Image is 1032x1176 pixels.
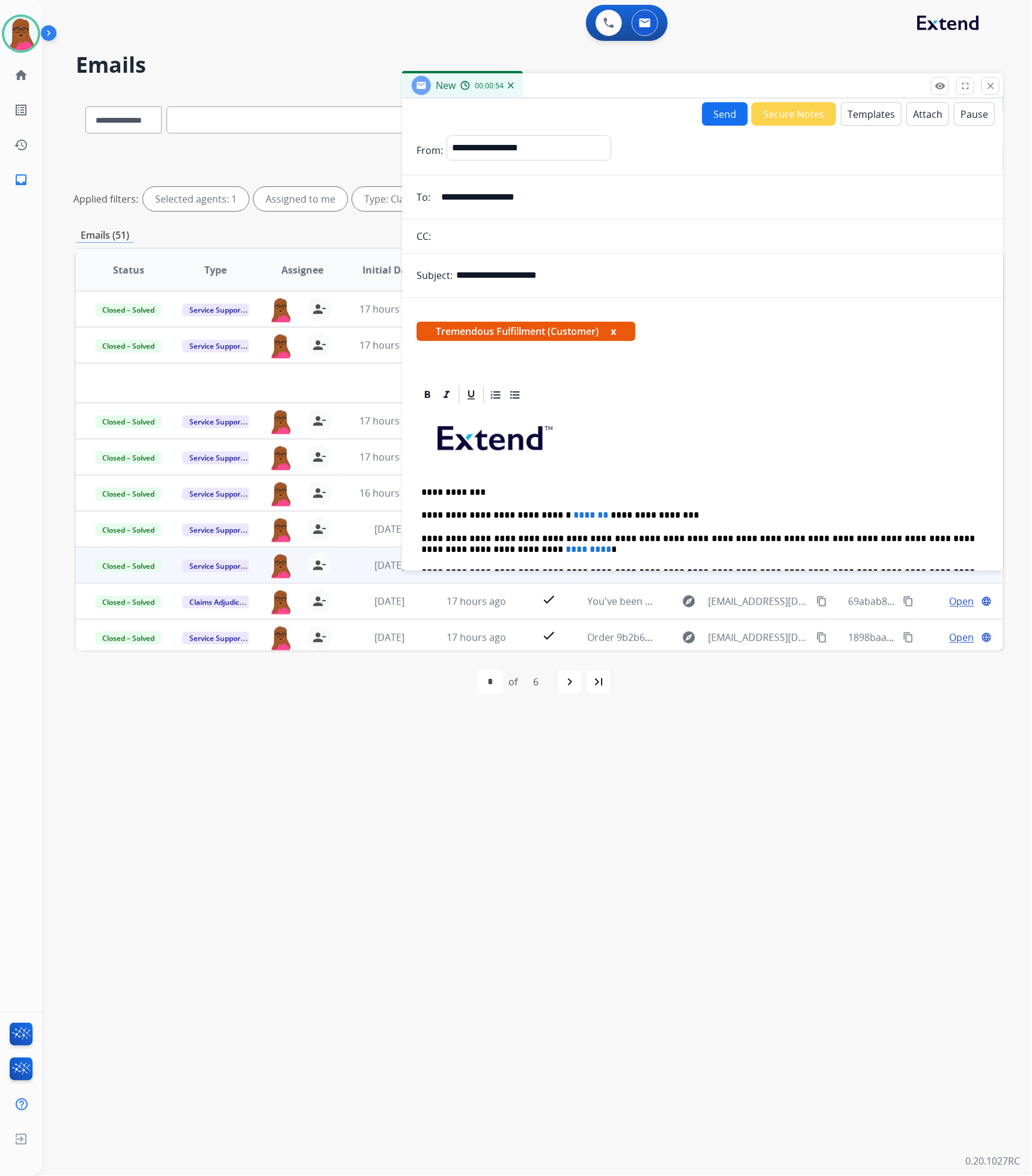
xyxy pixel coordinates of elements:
span: Service Support [182,304,251,316]
span: 17 hours ago [359,338,419,352]
div: Selected agents: 1 [143,187,249,211]
span: Closed – Solved [95,560,162,572]
button: Secure Notes [751,102,836,126]
mat-icon: language [981,596,992,607]
button: Attach [906,102,949,126]
span: [DATE] [374,559,405,572]
span: 17 hours ago [447,595,506,608]
mat-icon: content_copy [816,632,827,643]
p: Emails (51) [76,228,134,243]
mat-icon: person_remove [312,630,326,645]
mat-icon: content_copy [903,596,914,607]
h2: Emails [76,53,1003,77]
div: 6 [524,670,548,694]
mat-icon: person_remove [312,486,326,500]
p: To: [417,190,430,204]
span: 16 hours ago [359,486,419,500]
span: Order 9b2b692c-7f1a-4fc2-89e8-dc08fecf3d87 [588,631,793,644]
span: 17 hours ago [359,414,419,427]
img: agent-avatar [269,481,293,506]
p: Subject: [417,268,453,283]
mat-icon: person_remove [312,522,326,536]
p: Applied filters: [73,192,138,206]
span: [EMAIL_ADDRESS][DOMAIN_NAME] [708,594,809,608]
mat-icon: home [14,68,28,82]
span: Closed – Solved [95,596,162,608]
mat-icon: check [542,592,556,607]
mat-icon: person_remove [312,338,326,352]
p: 0.20.1027RC [965,1154,1020,1169]
mat-icon: content_copy [903,632,914,643]
p: CC: [417,229,431,243]
div: Ordered List [487,386,505,404]
span: Service Support [182,452,251,464]
img: avatar [4,17,38,51]
span: Service Support [182,340,251,352]
button: Send [702,102,748,126]
span: New [436,79,456,92]
mat-icon: last_page [591,675,606,689]
mat-icon: check [542,628,556,643]
span: Closed – Solved [95,340,162,352]
div: Assigned to me [254,187,347,211]
div: Italic [438,386,456,404]
mat-icon: navigate_next [563,675,577,689]
img: agent-avatar [269,517,293,542]
span: [DATE] [374,631,405,644]
mat-icon: person_remove [312,302,326,316]
mat-icon: list_alt [14,103,28,117]
span: Claims Adjudication [182,596,264,608]
span: Service Support [182,488,251,500]
span: Closed – Solved [95,304,162,316]
mat-icon: explore [682,594,696,608]
span: Type [204,263,227,277]
span: 69abab88-6b45-492d-9852-31f7fd15c5d9 [849,595,1032,608]
span: Initial Date [362,263,417,277]
span: Closed – Solved [95,488,162,500]
span: Status [113,263,144,277]
span: 17 hours ago [359,450,419,464]
span: Tremendous Fulfillment (Customer) [417,322,635,341]
img: agent-avatar [269,589,293,614]
mat-icon: inbox [14,173,28,187]
span: [EMAIL_ADDRESS][DOMAIN_NAME] [708,630,809,645]
img: agent-avatar [269,333,293,358]
span: Service Support [182,632,251,645]
div: of [508,675,518,689]
img: agent-avatar [269,445,293,470]
span: [DATE] [374,595,405,608]
mat-icon: person_remove [312,594,326,608]
button: x [611,324,616,338]
img: agent-avatar [269,553,293,578]
span: Closed – Solved [95,415,162,428]
mat-icon: person_remove [312,414,326,428]
span: 00:00:54 [475,81,504,91]
img: agent-avatar [269,625,293,651]
span: [DATE] [374,522,405,536]
img: agent-avatar [269,297,293,322]
div: Type: Claims Adjudication [352,187,509,211]
p: From: [417,143,443,158]
span: Service Support [182,524,251,536]
span: Service Support [182,415,251,428]
span: Open [950,594,974,608]
span: 1898baa1-2a2f-4192-93d6-5367b88546f3 [849,631,1031,644]
mat-icon: language [981,632,992,643]
div: Bold [418,386,436,404]
span: 17 hours ago [447,631,506,644]
mat-icon: person_remove [312,450,326,464]
button: Pause [954,102,995,126]
span: Closed – Solved [95,524,162,536]
div: Underline [462,386,480,404]
mat-icon: close [985,81,996,91]
mat-icon: fullscreen [960,81,971,91]
span: Service Support [182,560,251,572]
span: Closed – Solved [95,452,162,464]
div: Bullet List [506,386,524,404]
span: 17 hours ago [359,302,419,316]
mat-icon: history [14,138,28,152]
button: Templates [841,102,902,126]
span: You've been assigned a new service order: 682d31b6-9040-4344-96f6-35ddc0cf1eae [588,595,963,608]
mat-icon: person_remove [312,558,326,572]
mat-icon: content_copy [816,596,827,607]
